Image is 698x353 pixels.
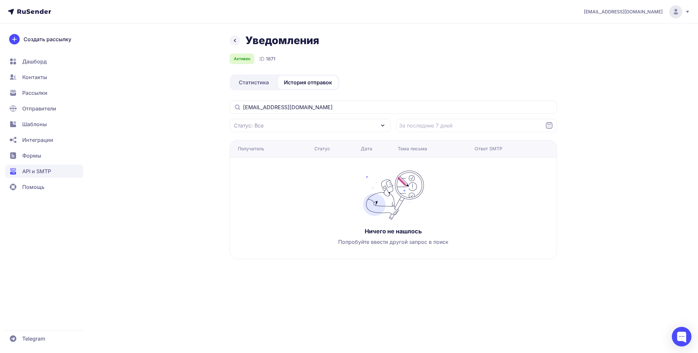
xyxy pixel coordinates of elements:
a: Telegram [5,332,83,345]
span: Помощь [22,183,44,191]
h3: Ничего не нашлось [365,227,422,235]
a: История отправок [278,76,338,89]
span: 1871 [266,56,275,62]
div: Получатель [238,145,264,152]
span: Статус: Все [234,122,264,129]
span: Шаблоны [22,120,47,128]
div: Ответ SMTP [475,145,502,152]
span: Контакты [22,73,47,81]
span: Статистика [239,78,269,86]
span: [EMAIL_ADDRESS][DOMAIN_NAME] [584,8,663,15]
span: Активен [234,56,250,61]
span: Рассылки [22,89,47,97]
span: Telegram [22,335,45,343]
span: Дашборд [22,58,47,65]
span: Интеграции [22,136,53,144]
div: Тема письма [398,145,427,152]
div: Дата [361,145,372,152]
span: Формы [22,152,41,160]
div: Статус [314,145,330,152]
span: Отправители [22,105,56,112]
img: no_photo [361,171,426,220]
input: Datepicker input [396,119,557,132]
span: API и SMTP [22,167,51,175]
span: Попробуйте ввести другой запрос в поиск [338,238,448,246]
span: История отправок [284,78,332,86]
span: Создать рассылку [24,35,71,43]
input: Поиск [230,101,557,114]
h1: Уведомления [245,34,319,47]
a: Статистика [231,76,277,89]
div: ID [259,55,275,63]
